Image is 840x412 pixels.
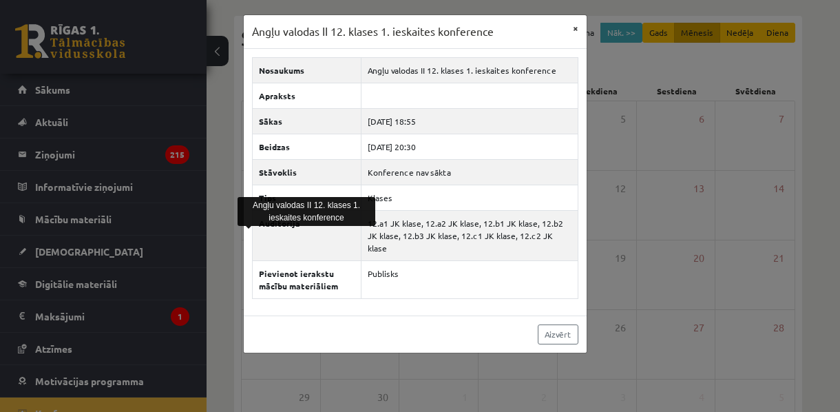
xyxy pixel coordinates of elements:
[361,185,578,210] td: Klases
[252,83,361,108] th: Apraksts
[361,159,578,185] td: Konference nav sākta
[238,197,375,226] div: Angļu valodas II 12. klases 1. ieskaites konference
[252,108,361,134] th: Sākas
[361,108,578,134] td: [DATE] 18:55
[252,185,361,210] th: Tips
[252,57,361,83] th: Nosaukums
[361,134,578,159] td: [DATE] 20:30
[565,15,587,41] button: ×
[361,260,578,298] td: Publisks
[252,159,361,185] th: Stāvoklis
[361,57,578,83] td: Angļu valodas II 12. klases 1. ieskaites konference
[252,23,494,40] h3: Angļu valodas II 12. klases 1. ieskaites konference
[252,134,361,159] th: Beidzas
[252,260,361,298] th: Pievienot ierakstu mācību materiāliem
[252,210,361,260] th: Auditorija
[361,210,578,260] td: 12.a1 JK klase, 12.a2 JK klase, 12.b1 JK klase, 12.b2 JK klase, 12.b3 JK klase, 12.c1 JK klase, 1...
[538,325,578,344] a: Aizvērt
